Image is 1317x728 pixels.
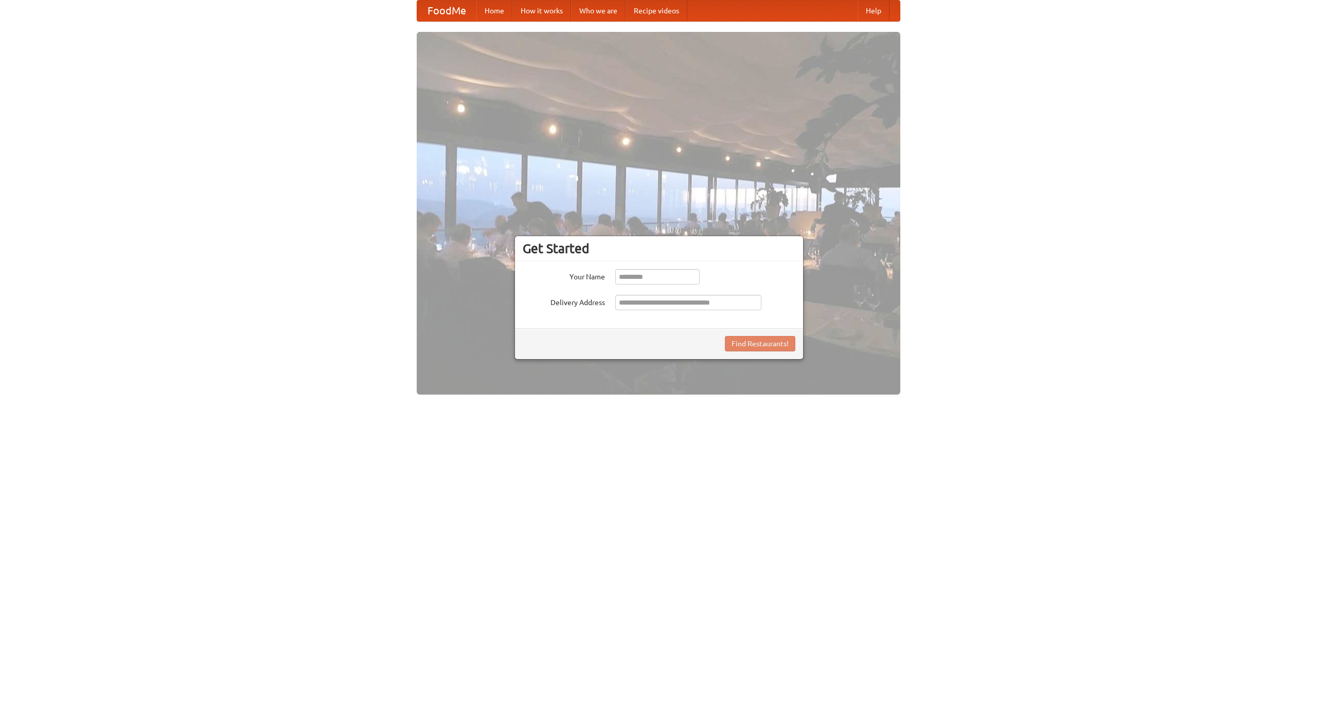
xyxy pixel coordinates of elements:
a: Help [858,1,889,21]
a: Home [476,1,512,21]
h3: Get Started [523,241,795,256]
a: FoodMe [417,1,476,21]
button: Find Restaurants! [725,336,795,351]
a: Who we are [571,1,626,21]
a: How it works [512,1,571,21]
label: Your Name [523,269,605,282]
a: Recipe videos [626,1,687,21]
label: Delivery Address [523,295,605,308]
